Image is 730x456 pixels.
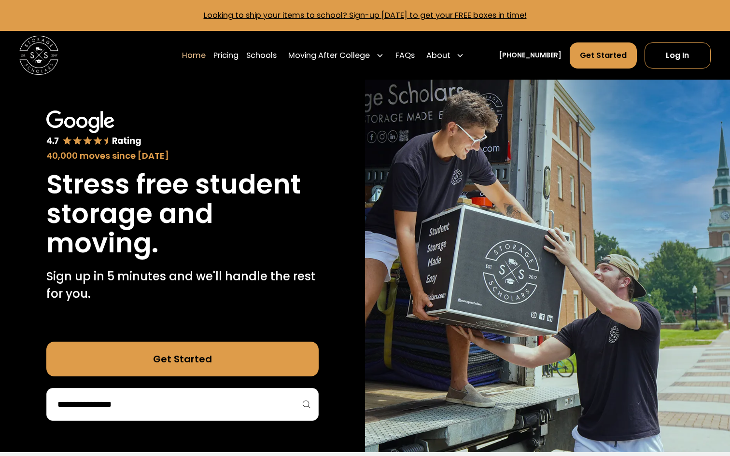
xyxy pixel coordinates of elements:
[645,42,711,69] a: Log In
[426,50,450,61] div: About
[182,42,206,69] a: Home
[365,80,730,452] img: Storage Scholars makes moving and storage easy.
[284,42,387,69] div: Moving After College
[499,50,562,60] a: [PHONE_NUMBER]
[19,36,58,75] img: Storage Scholars main logo
[46,342,319,376] a: Get Started
[46,268,319,303] p: Sign up in 5 minutes and we'll handle the rest for you.
[46,170,319,258] h1: Stress free student storage and moving.
[246,42,277,69] a: Schools
[422,42,468,69] div: About
[213,42,239,69] a: Pricing
[204,10,527,21] a: Looking to ship your items to school? Sign-up [DATE] to get your FREE boxes in time!
[288,50,370,61] div: Moving After College
[570,42,637,69] a: Get Started
[46,111,141,147] img: Google 4.7 star rating
[395,42,415,69] a: FAQs
[46,149,319,162] div: 40,000 moves since [DATE]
